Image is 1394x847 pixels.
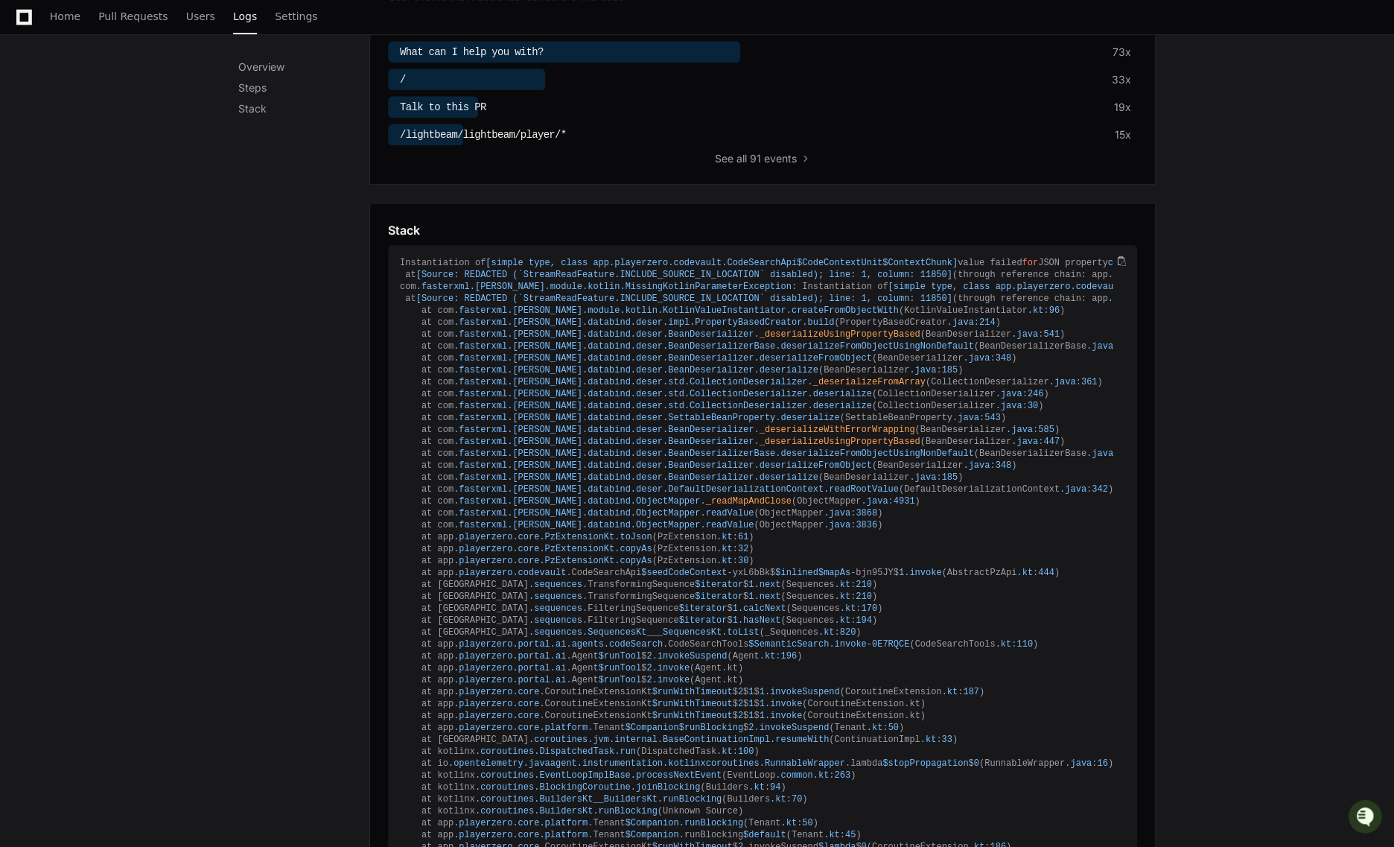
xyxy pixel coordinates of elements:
span: .fasterxml [453,401,507,411]
span: .BeanDeserializer [663,472,754,483]
span: .deserializeFromObject [754,353,871,364]
span: .sequences [529,580,582,590]
span: .kt [1028,305,1044,316]
span: .PropertyBasedCreator [690,317,802,328]
span: .DefaultDeserializationContext [663,484,824,495]
span: .toList [722,627,759,638]
button: Open customer support [2,2,36,36]
span: .kt [834,615,850,626]
span: .fasterxml [453,389,507,399]
span: .core [512,699,539,709]
span: 2 [646,663,652,673]
span: .java [824,508,850,518]
span: .deser [631,389,663,399]
span: .readValue [700,520,754,530]
span: .sequences [529,615,582,626]
button: Start new chat [253,115,271,133]
img: PlayerZero [15,15,45,45]
span: [simple type, class app.playerzero.codevault.CodeSearchApi$CodeContextUnit$ContextChunk] [486,258,958,268]
span: .java [861,496,888,507]
span: 2 [738,687,743,697]
span: .deser [631,401,663,411]
span: .codeSearch [604,639,663,650]
span: 585 [1038,425,1054,435]
span: .databind [582,341,631,352]
span: .kt [834,591,850,602]
p: Overview [238,60,369,74]
span: 30 [1028,401,1038,411]
span: Talk to this PR [400,101,486,113]
span: .core [512,532,539,542]
span: .BeanDeserializer [663,460,754,471]
span: .deser [631,460,663,471]
span: .kotlin [620,305,657,316]
span: .databind [582,377,631,387]
span: .deser [631,317,663,328]
span: 4931 [894,496,915,507]
span: .deserialize [754,472,818,483]
div: 73x [1113,45,1131,60]
span: .databind [582,437,631,447]
div: Welcome [15,60,271,83]
span: all 91 events [736,151,797,166]
span: .ObjectMapper [631,508,701,518]
span: .fasterxml [453,472,507,483]
span: .PzExtensionKt [539,544,614,554]
span: .deserialize [807,401,871,411]
span: $iterator [678,603,727,614]
span: .portal [512,651,550,662]
span: .playerzero [453,711,512,721]
span: .java [952,413,979,423]
span: .playerzero [453,544,512,554]
span: .readRootValue [824,484,899,495]
span: .fasterxml [453,353,507,364]
span: .deserializeFromObject [754,460,871,471]
span: .kt [995,639,1011,650]
span: for [1022,258,1038,268]
span: .calcNext [738,603,786,614]
span: .fasterxml [453,377,507,387]
button: Seeall 91 events [715,151,810,166]
span: 348 [995,353,1011,364]
span: .BeanDeserializer [663,425,754,435]
span: .module [544,282,582,292]
span: 185 [941,365,958,375]
span: .deser [631,472,663,483]
span: 194 [856,615,872,626]
span: .createFromObjectWith [786,305,899,316]
span: 61 [738,532,748,542]
span: 1 [733,603,738,614]
span: 30 [738,556,748,566]
span: $runWithTimeout [652,711,733,721]
span: 348 [995,460,1011,471]
span: .playerzero [453,687,512,697]
span: $runWithTimeout [652,699,733,709]
span: .deser [631,377,663,387]
span: .kt [760,651,776,662]
div: 33x [1112,72,1131,87]
span: 32 [738,544,748,554]
span: .toJson [614,532,652,542]
span: 246 [1028,389,1044,399]
span: .copyAs [614,556,652,566]
span: $runTool [599,663,642,673]
span: .playerzero [453,663,512,673]
span: .databind [582,520,631,530]
span: .next [754,591,780,602]
span: .core [512,544,539,554]
span: $runWithTimeout [652,687,733,697]
a: Powered byPylon [105,156,180,168]
span: 444 [1038,568,1054,578]
span: .fasterxml [453,305,507,316]
span: .java [1086,448,1113,459]
span: .core [512,687,539,697]
span: .java [1011,329,1038,340]
span: .portal [512,675,550,685]
span: .fasterxml [453,329,507,340]
span: 541 [1043,329,1060,340]
span: 210 [856,580,872,590]
span: .deser [631,437,663,447]
span: 214 [979,317,996,328]
span: 2 [646,651,652,662]
span: .BeanDeserializer [663,365,754,375]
